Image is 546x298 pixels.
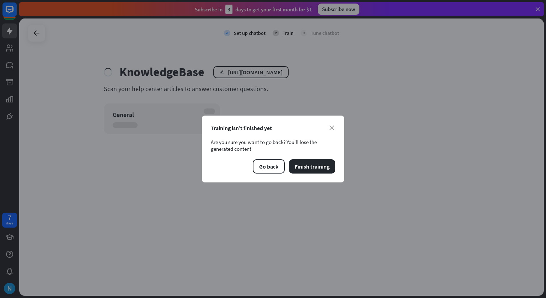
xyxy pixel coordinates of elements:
[253,159,285,174] button: Go back
[211,124,335,132] div: Training isn’t finished yet
[289,159,335,174] button: Finish training
[330,126,334,130] i: close
[6,3,27,24] button: Open LiveChat chat widget
[211,139,335,152] div: Are you sure you want to go back? You’ll lose the generated content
